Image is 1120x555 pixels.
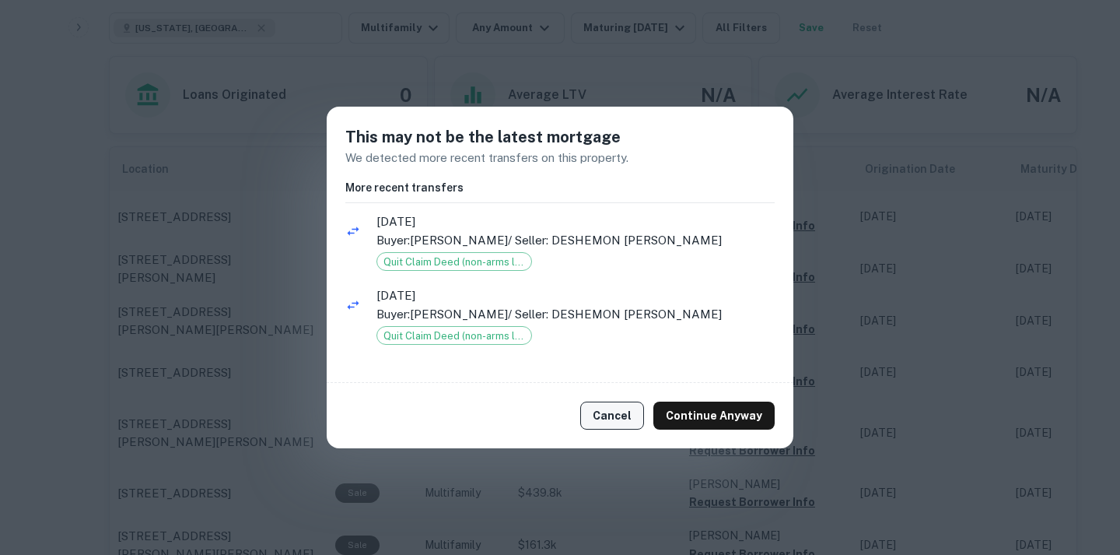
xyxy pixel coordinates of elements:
button: Cancel [580,402,644,430]
p: We detected more recent transfers on this property. [345,149,775,167]
iframe: Chat Widget [1042,430,1120,505]
span: [DATE] [376,286,775,305]
h6: More recent transfers [345,179,775,196]
div: Quit Claim Deed (non-arms length) [376,326,532,345]
h5: This may not be the latest mortgage [345,125,775,149]
span: Quit Claim Deed (non-arms length) [377,255,531,270]
button: Continue Anyway [653,402,775,430]
span: Quit Claim Deed (non-arms length) [377,328,531,344]
span: [DATE] [376,213,775,231]
p: Buyer: [PERSON_NAME] / Seller: DESHEMON [PERSON_NAME] [376,231,775,250]
p: Buyer: [PERSON_NAME] / Seller: DESHEMON [PERSON_NAME] [376,305,775,324]
div: Quit Claim Deed (non-arms length) [376,252,532,271]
